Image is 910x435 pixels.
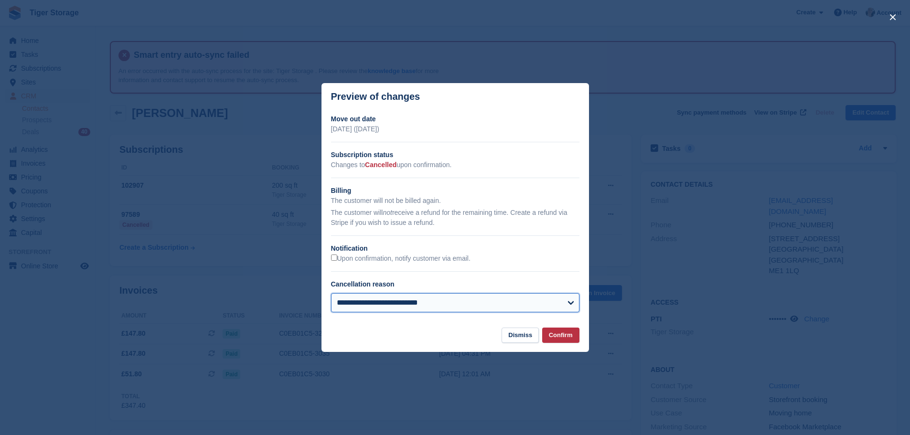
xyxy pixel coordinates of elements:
[331,124,579,134] p: [DATE] ([DATE])
[331,150,579,160] h2: Subscription status
[365,161,396,169] span: Cancelled
[542,328,579,343] button: Confirm
[885,10,900,25] button: close
[331,160,579,170] p: Changes to upon confirmation.
[331,196,579,206] p: The customer will not be billed again.
[331,114,579,124] h2: Move out date
[331,208,579,228] p: The customer will receive a refund for the remaining time. Create a refund via Stripe if you wish...
[331,255,471,263] label: Upon confirmation, notify customer via email.
[331,280,395,288] label: Cancellation reason
[331,244,579,254] h2: Notification
[331,186,579,196] h2: Billing
[502,328,539,343] button: Dismiss
[383,209,392,216] em: not
[331,255,337,261] input: Upon confirmation, notify customer via email.
[331,91,420,102] p: Preview of changes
